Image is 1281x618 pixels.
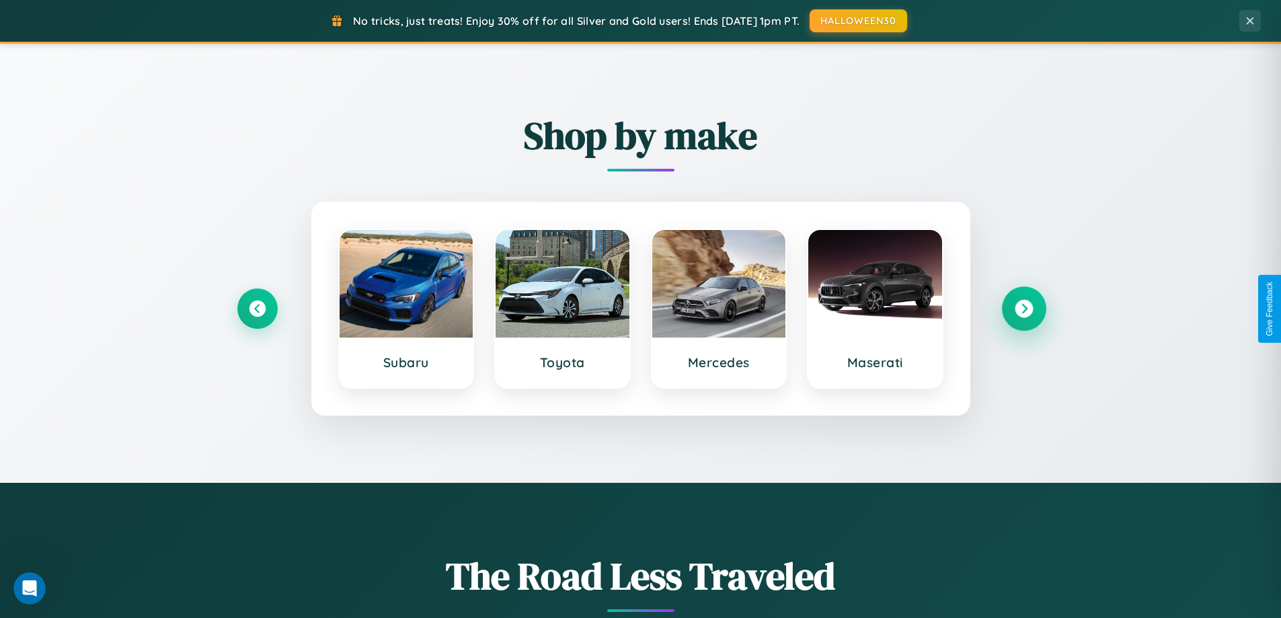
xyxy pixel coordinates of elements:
h3: Subaru [353,354,460,371]
h3: Toyota [509,354,616,371]
h1: The Road Less Traveled [237,550,1044,602]
h2: Shop by make [237,110,1044,161]
span: No tricks, just treats! Enjoy 30% off for all Silver and Gold users! Ends [DATE] 1pm PT. [353,14,800,28]
h3: Mercedes [666,354,773,371]
h3: Maserati [822,354,929,371]
button: HALLOWEEN30 [810,9,907,32]
div: Give Feedback [1265,282,1274,336]
iframe: Intercom live chat [13,572,46,605]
